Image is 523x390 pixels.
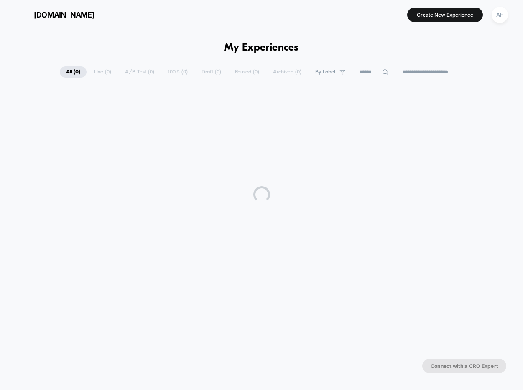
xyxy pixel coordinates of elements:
[224,42,299,54] h1: My Experiences
[492,7,508,23] div: AF
[34,10,94,19] span: [DOMAIN_NAME]
[422,359,506,373] button: Connect with a CRO Expert
[407,8,483,22] button: Create New Experience
[13,8,97,21] button: [DOMAIN_NAME]
[489,6,510,23] button: AF
[315,69,335,75] span: By Label
[60,66,87,78] span: All ( 0 )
